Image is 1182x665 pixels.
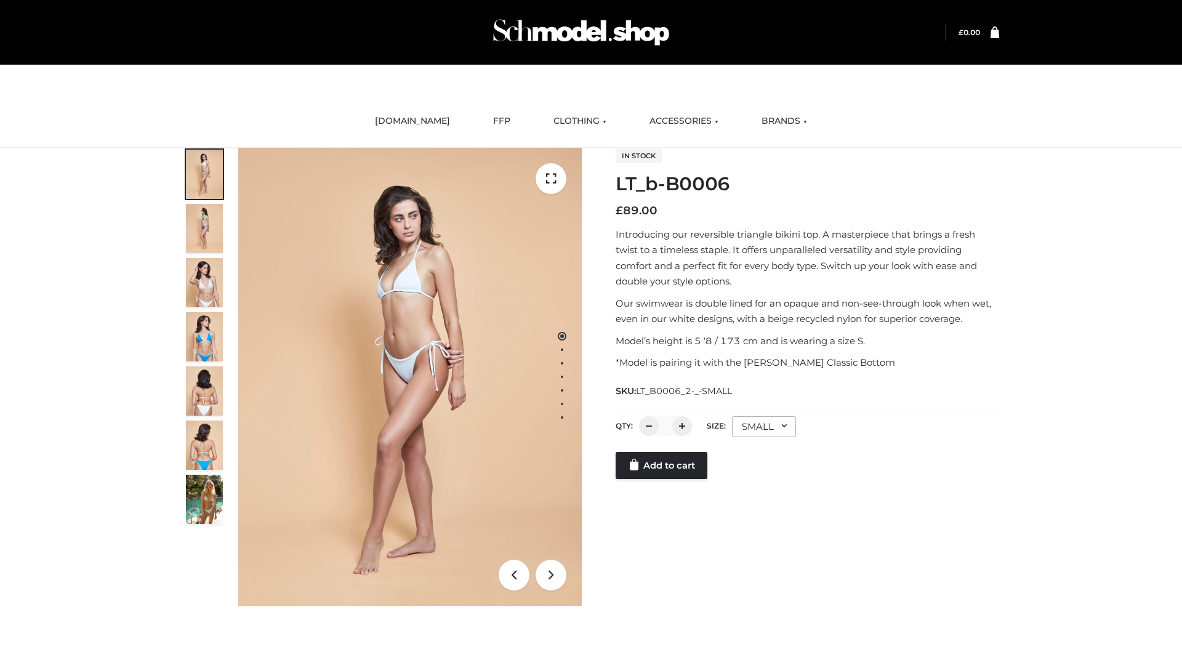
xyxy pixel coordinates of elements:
img: Arieltop_CloudNine_AzureSky2.jpg [186,475,223,524]
img: ArielClassicBikiniTop_CloudNine_AzureSky_OW114ECO_2-scaled.jpg [186,204,223,253]
label: QTY: [616,421,633,430]
div: SMALL [732,416,796,437]
bdi: 0.00 [959,28,980,37]
a: [DOMAIN_NAME] [366,108,459,135]
bdi: 89.00 [616,204,657,217]
img: ArielClassicBikiniTop_CloudNine_AzureSky_OW114ECO_4-scaled.jpg [186,312,223,361]
span: In stock [616,148,662,163]
span: £ [616,204,623,217]
p: Introducing our reversible triangle bikini top. A masterpiece that brings a fresh twist to a time... [616,227,999,289]
img: ArielClassicBikiniTop_CloudNine_AzureSky_OW114ECO_8-scaled.jpg [186,421,223,470]
img: ArielClassicBikiniTop_CloudNine_AzureSky_OW114ECO_1-scaled.jpg [186,150,223,199]
label: Size: [707,421,726,430]
img: ArielClassicBikiniTop_CloudNine_AzureSky_OW114ECO_1 [238,148,582,606]
p: Our swimwear is double lined for an opaque and non-see-through look when wet, even in our white d... [616,296,999,327]
img: ArielClassicBikiniTop_CloudNine_AzureSky_OW114ECO_7-scaled.jpg [186,366,223,416]
a: Add to cart [616,452,707,479]
span: £ [959,28,963,37]
a: BRANDS [752,108,816,135]
p: *Model is pairing it with the [PERSON_NAME] Classic Bottom [616,355,999,371]
img: ArielClassicBikiniTop_CloudNine_AzureSky_OW114ECO_3-scaled.jpg [186,258,223,307]
p: Model’s height is 5 ‘8 / 173 cm and is wearing a size S. [616,333,999,349]
a: £0.00 [959,28,980,37]
a: ACCESSORIES [640,108,728,135]
span: LT_B0006_2-_-SMALL [636,385,732,397]
img: Schmodel Admin 964 [489,8,673,57]
span: SKU: [616,384,733,398]
a: CLOTHING [544,108,616,135]
a: FFP [484,108,520,135]
h1: LT_b-B0006 [616,173,999,195]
